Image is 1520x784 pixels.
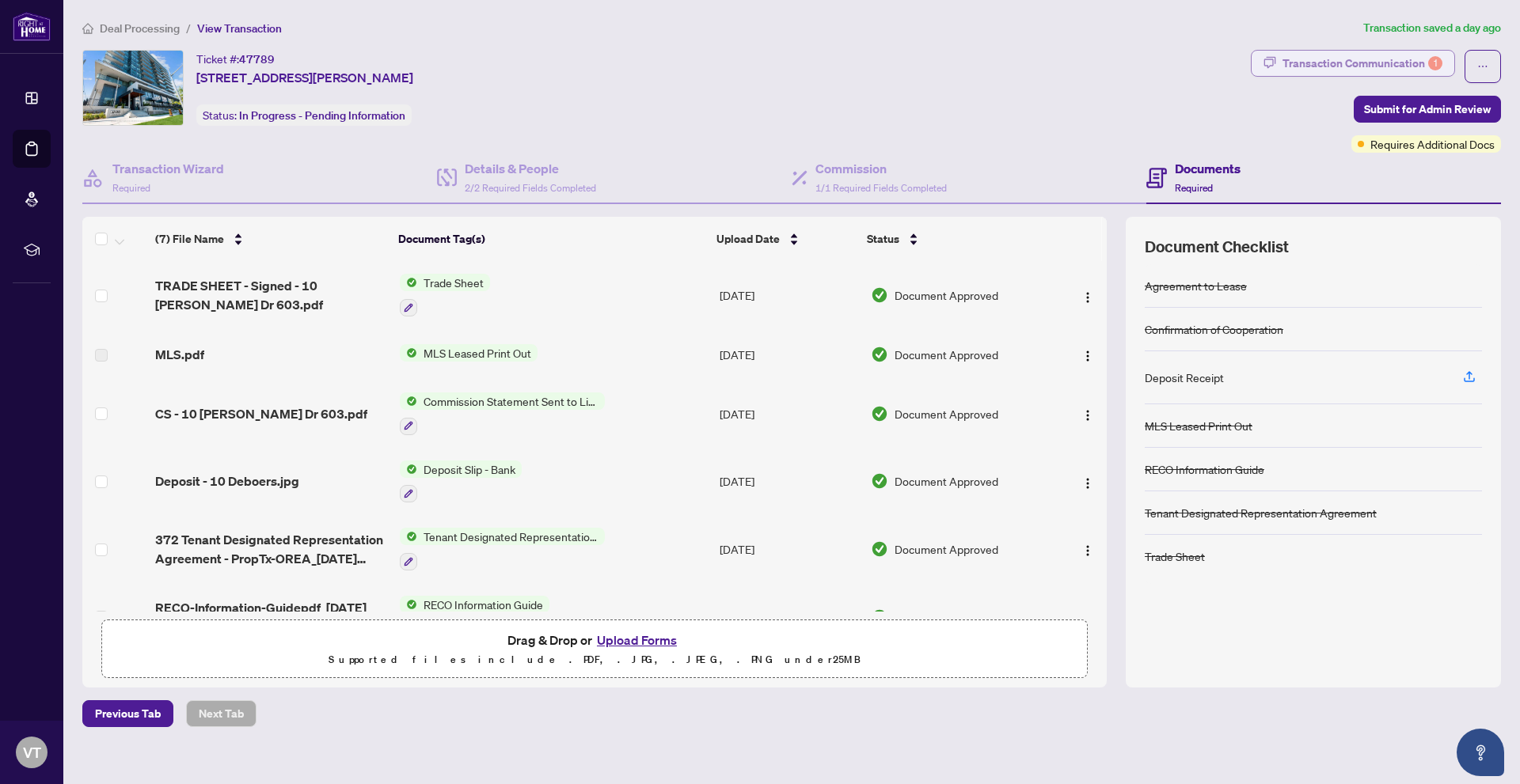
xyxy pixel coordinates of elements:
[713,515,864,583] td: [DATE]
[895,608,998,626] span: Document Approved
[713,380,864,448] td: [DATE]
[815,159,947,178] h4: Commission
[1477,61,1488,72] span: ellipsis
[1145,417,1252,434] div: MLS Leased Print Out
[713,448,864,516] td: [DATE]
[1081,544,1094,557] img: Logo
[1075,604,1100,630] button: Logo
[155,230,224,248] span: (7) File Name
[895,286,998,304] span: Document Approved
[1075,342,1100,367] button: Logo
[186,19,191,37] li: /
[417,596,549,613] span: RECO Information Guide
[895,540,998,558] span: Document Approved
[710,217,861,261] th: Upload Date
[400,344,538,362] button: Status IconMLS Leased Print Out
[155,530,387,568] span: 372 Tenant Designated Representation Agreement - PropTx-OREA_[DATE] 15_15_47.pdf
[871,540,888,558] img: Document Status
[1081,291,1094,304] img: Logo
[400,596,417,613] img: Status Icon
[112,159,224,178] h4: Transaction Wizard
[1145,460,1264,478] div: RECO Information Guide
[1075,282,1100,308] button: Logo
[507,630,682,650] span: Drag & Drop or
[400,596,549,638] button: Status IconRECO Information Guide
[1363,19,1501,37] article: Transaction saved a day ago
[1457,729,1504,776] button: Open asap
[155,404,367,423] span: CS - 10 [PERSON_NAME] Dr 603.pdf
[1081,477,1094,490] img: Logo
[400,392,605,435] button: Status IconCommission Statement Sent to Listing Brokerage
[155,345,204,364] span: MLS.pdf
[400,392,417,410] img: Status Icon
[465,182,596,194] span: 2/2 Required Fields Completed
[400,528,605,570] button: Status IconTenant Designated Representation Agreement
[82,23,93,34] span: home
[867,230,899,248] span: Status
[1354,96,1501,123] button: Submit for Admin Review
[1145,369,1224,386] div: Deposit Receipt
[465,159,596,178] h4: Details & People
[1175,159,1241,178] h4: Documents
[417,274,490,291] span: Trade Sheet
[400,274,490,316] button: Status IconTrade Sheet
[196,68,413,87] span: [STREET_ADDRESS][PERSON_NAME]
[592,630,682,650] button: Upload Forms
[155,276,387,314] span: TRADE SHEET - Signed - 10 [PERSON_NAME] Dr 603.pdf
[1145,547,1205,565] div: Trade Sheet
[1364,97,1491,122] span: Submit for Admin Review
[716,230,780,248] span: Upload Date
[871,472,888,490] img: Document Status
[1428,56,1442,70] div: 1
[895,346,998,363] span: Document Approved
[417,460,522,478] span: Deposit Slip - Bank
[861,217,1049,261] th: Status
[1145,504,1377,521] div: Tenant Designated Representation Agreement
[239,52,275,66] span: 47789
[1251,50,1455,77] button: Transaction Communication1
[83,51,183,125] img: IMG-W12289145_1.jpg
[1075,468,1100,494] button: Logo
[1075,401,1100,426] button: Logo
[112,650,1077,669] p: Supported files include .PDF, .JPG, .JPEG, .PNG under 25 MB
[815,182,947,194] span: 1/1 Required Fields Completed
[112,182,150,194] span: Required
[417,392,605,410] span: Commission Statement Sent to Listing Brokerage
[417,344,538,362] span: MLS Leased Print Out
[895,405,998,422] span: Document Approved
[392,217,709,261] th: Document Tag(s)
[400,344,417,362] img: Status Icon
[196,104,412,126] div: Status:
[13,12,51,41] img: logo
[871,405,888,422] img: Document Status
[1175,182,1213,194] span: Required
[95,701,161,726] span: Previous Tab
[1145,277,1247,294] div: Agreement to Lease
[102,620,1087,679] span: Drag & Drop orUpload FormsSupported files include .PDF, .JPG, .JPEG, .PNG under25MB
[400,460,522,503] button: Status IconDeposit Slip - Bank
[417,528,605,545] span: Tenant Designated Representation Agreement
[895,472,998,490] span: Document Approved
[155,598,387,636] span: RECO-Information-Guidepdf_[DATE] 15_15_50.pdf
[400,528,417,545] img: Status Icon
[1075,536,1100,562] button: Logo
[871,346,888,363] img: Document Status
[713,329,864,380] td: [DATE]
[23,741,41,763] span: VT
[1145,236,1289,258] span: Document Checklist
[197,21,282,36] span: View Transaction
[1145,320,1283,338] div: Confirmation of Cooperation
[82,700,173,727] button: Previous Tab
[186,700,256,727] button: Next Tab
[400,274,417,291] img: Status Icon
[713,261,864,329] td: [DATE]
[239,108,405,123] span: In Progress - Pending Information
[871,608,888,626] img: Document Status
[149,217,393,261] th: (7) File Name
[713,583,864,651] td: [DATE]
[196,50,275,68] div: Ticket #:
[400,460,417,478] img: Status Icon
[1370,135,1495,153] span: Requires Additional Docs
[155,472,299,490] span: Deposit - 10 Deboers.jpg
[1282,51,1442,76] div: Transaction Communication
